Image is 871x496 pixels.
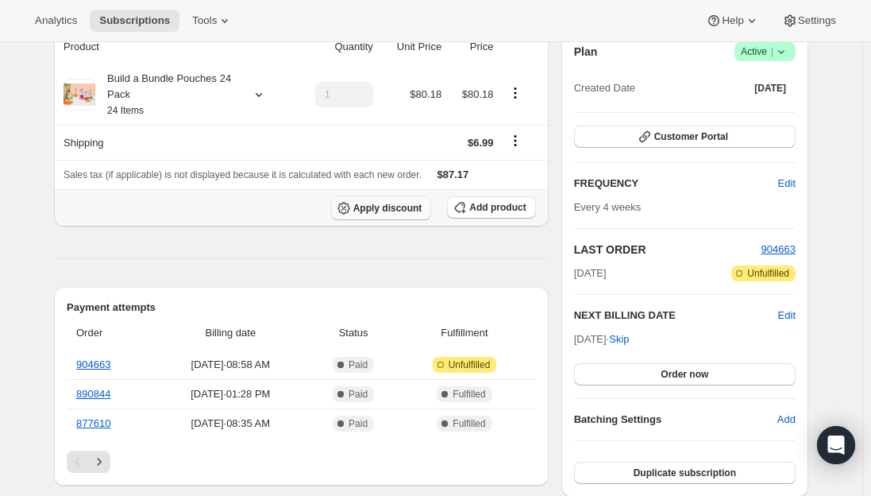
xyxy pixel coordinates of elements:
[661,368,708,381] span: Order now
[107,105,144,116] small: 24 Items
[157,357,304,373] span: [DATE] · 08:58 AM
[76,417,110,429] a: 877610
[314,325,393,341] span: Status
[410,88,441,100] span: $80.18
[293,29,378,64] th: Quantity
[76,388,110,400] a: 890844
[157,325,304,341] span: Billing date
[609,331,629,347] span: Skip
[574,462,796,484] button: Duplicate subscription
[99,14,170,27] span: Subscriptions
[25,10,87,32] button: Analytics
[574,412,777,428] h6: Batching Settings
[76,358,110,370] a: 904663
[447,196,535,219] button: Add product
[157,416,304,432] span: [DATE] · 08:35 AM
[349,358,368,371] span: Paid
[54,125,293,160] th: Shipping
[574,176,778,192] h2: FREQUENCY
[778,176,796,192] span: Edit
[503,132,528,149] button: Shipping actions
[574,265,607,281] span: [DATE]
[747,267,789,280] span: Unfulfilled
[469,201,526,214] span: Add product
[574,80,635,96] span: Created Date
[761,242,796,258] button: 904663
[67,451,536,473] nav: Pagination
[449,358,491,371] span: Unfulfilled
[437,169,469,180] span: $87.17
[574,333,630,345] span: [DATE] ·
[349,388,368,401] span: Paid
[817,426,855,464] div: Open Intercom Messenger
[453,388,485,401] span: Fulfilled
[331,196,432,220] button: Apply discount
[769,171,805,196] button: Edit
[741,44,789,60] span: Active
[574,308,778,324] h2: NEXT BILLING DATE
[798,14,836,27] span: Settings
[599,327,638,352] button: Skip
[574,201,642,213] span: Every 4 weeks
[574,363,796,386] button: Order now
[654,130,728,143] span: Customer Portal
[754,82,786,95] span: [DATE]
[722,14,743,27] span: Help
[574,242,761,258] h2: LAST ORDER
[192,14,217,27] span: Tools
[88,451,110,473] button: Next
[90,10,179,32] button: Subscriptions
[745,77,796,99] button: [DATE]
[462,88,494,100] span: $80.18
[696,10,769,32] button: Help
[95,71,238,118] div: Build a Bundle Pouches 24 Pack
[54,29,293,64] th: Product
[771,45,773,58] span: |
[777,412,796,428] span: Add
[67,316,152,351] th: Order
[446,29,498,64] th: Price
[353,202,422,215] span: Apply discount
[453,417,485,430] span: Fulfilled
[403,325,526,341] span: Fulfillment
[35,14,77,27] span: Analytics
[468,137,494,149] span: $6.99
[157,386,304,402] span: [DATE] · 01:28 PM
[349,417,368,430] span: Paid
[778,308,796,324] button: Edit
[768,407,805,432] button: Add
[634,467,736,479] span: Duplicate subscription
[773,10,846,32] button: Settings
[64,169,422,180] span: Sales tax (if applicable) is not displayed because it is calculated with each new order.
[761,243,796,255] a: 904663
[67,300,536,316] h2: Payment attempts
[574,44,598,60] h2: Plan
[183,10,242,32] button: Tools
[574,126,796,148] button: Customer Portal
[378,29,446,64] th: Unit Price
[503,84,528,102] button: Product actions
